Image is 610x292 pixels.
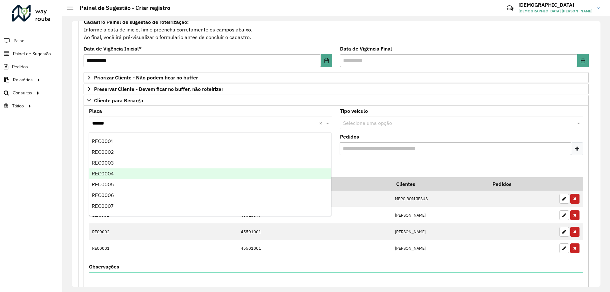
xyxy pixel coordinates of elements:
[392,240,488,256] td: [PERSON_NAME]
[392,207,488,223] td: [PERSON_NAME]
[92,171,114,176] span: REC0004
[89,223,148,240] td: REC0002
[340,107,368,115] label: Tipo veículo
[84,45,142,52] label: Data de Vigência Inicial
[89,240,148,256] td: REC0001
[13,51,51,57] span: Painel de Sugestão
[94,98,143,103] span: Cliente para Recarga
[13,77,33,83] span: Relatórios
[12,103,24,109] span: Tático
[518,2,593,8] h3: [DEMOGRAPHIC_DATA]
[518,8,593,14] span: [DEMOGRAPHIC_DATA] [PERSON_NAME]
[84,95,589,106] a: Cliente para Recarga
[94,86,223,92] span: Preservar Cliente - Devem ficar no buffer, não roteirizar
[237,240,392,256] td: 45501001
[89,263,119,270] label: Observações
[89,107,102,115] label: Placa
[13,90,32,96] span: Consultas
[340,45,392,52] label: Data de Vigência Final
[503,1,517,15] a: Contato Rápido
[73,4,170,11] h2: Painel de Sugestão - Criar registro
[392,223,488,240] td: [PERSON_NAME]
[14,37,25,44] span: Painel
[392,191,488,207] td: MERC BOM JESUS
[84,18,589,41] div: Informe a data de inicio, fim e preencha corretamente os campos abaixo. Ao final, você irá pré-vi...
[84,72,589,83] a: Priorizar Cliente - Não podem ficar no buffer
[237,223,392,240] td: 45501001
[84,19,189,25] strong: Cadastro Painel de sugestão de roteirização:
[392,177,488,191] th: Clientes
[319,119,324,127] span: Clear all
[92,139,112,144] span: REC0001
[12,64,28,70] span: Pedidos
[488,177,556,191] th: Pedidos
[92,203,113,209] span: REC0007
[92,193,114,198] span: REC0006
[84,84,589,94] a: Preservar Cliente - Devem ficar no buffer, não roteirizar
[92,149,114,155] span: REC0002
[321,54,332,67] button: Choose Date
[89,132,331,216] ng-dropdown-panel: Options list
[577,54,589,67] button: Choose Date
[92,182,114,187] span: REC0005
[92,160,114,166] span: REC0003
[340,133,359,140] label: Pedidos
[94,75,198,80] span: Priorizar Cliente - Não podem ficar no buffer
